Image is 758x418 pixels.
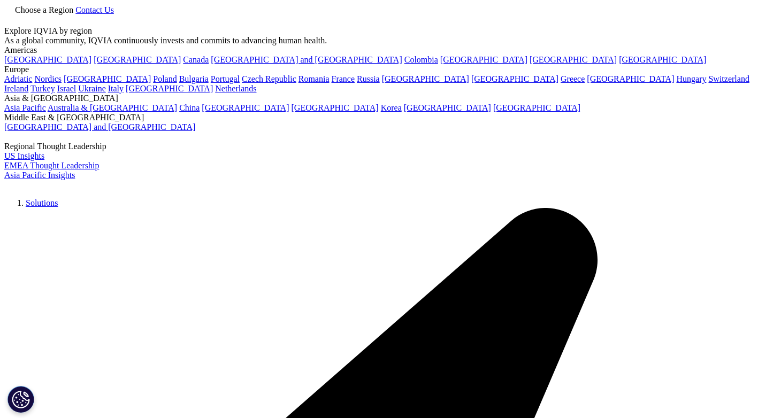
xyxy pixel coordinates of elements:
a: Korea [381,103,402,112]
a: EMEA Thought Leadership [4,161,99,170]
a: US Insights [4,151,44,160]
a: [GEOGRAPHIC_DATA] [440,55,527,64]
a: Switzerland [708,74,749,83]
a: Adriatic [4,74,32,83]
a: [GEOGRAPHIC_DATA] [94,55,181,64]
a: [GEOGRAPHIC_DATA] [202,103,289,112]
a: Bulgaria [179,74,209,83]
a: [GEOGRAPHIC_DATA] [619,55,706,64]
a: Nordics [34,74,62,83]
div: Explore IQVIA by region [4,26,754,36]
div: Asia & [GEOGRAPHIC_DATA] [4,94,754,103]
button: Cookies Settings [7,386,34,413]
a: Russia [357,74,380,83]
a: [GEOGRAPHIC_DATA] and [GEOGRAPHIC_DATA] [4,122,195,131]
a: [GEOGRAPHIC_DATA] and [GEOGRAPHIC_DATA] [211,55,402,64]
a: Colombia [404,55,438,64]
a: [GEOGRAPHIC_DATA] [471,74,558,83]
a: Australia & [GEOGRAPHIC_DATA] [48,103,177,112]
a: Asia Pacific Insights [4,171,75,180]
a: [GEOGRAPHIC_DATA] [382,74,469,83]
a: Asia Pacific [4,103,46,112]
a: Ireland [4,84,28,93]
a: Contact Us [75,5,114,14]
a: Romania [298,74,330,83]
a: Solutions [26,198,58,207]
a: [GEOGRAPHIC_DATA] [587,74,674,83]
a: [GEOGRAPHIC_DATA] [64,74,151,83]
div: Regional Thought Leadership [4,142,754,151]
a: Turkey [30,84,55,93]
a: Ukraine [78,84,106,93]
a: Italy [108,84,124,93]
div: Americas [4,45,754,55]
a: China [179,103,200,112]
a: France [332,74,355,83]
a: Netherlands [215,84,256,93]
a: Canada [183,55,209,64]
span: Choose a Region [15,5,73,14]
a: [GEOGRAPHIC_DATA] [404,103,491,112]
a: Portugal [211,74,240,83]
a: Israel [57,84,76,93]
div: Middle East & [GEOGRAPHIC_DATA] [4,113,754,122]
a: Hungary [676,74,706,83]
a: [GEOGRAPHIC_DATA] [493,103,580,112]
a: Greece [561,74,585,83]
a: Czech Republic [242,74,296,83]
a: [GEOGRAPHIC_DATA] [4,55,91,64]
a: [GEOGRAPHIC_DATA] [126,84,213,93]
a: [GEOGRAPHIC_DATA] [292,103,379,112]
div: Europe [4,65,754,74]
div: As a global community, IQVIA continuously invests and commits to advancing human health. [4,36,754,45]
a: Poland [153,74,177,83]
a: [GEOGRAPHIC_DATA] [530,55,617,64]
